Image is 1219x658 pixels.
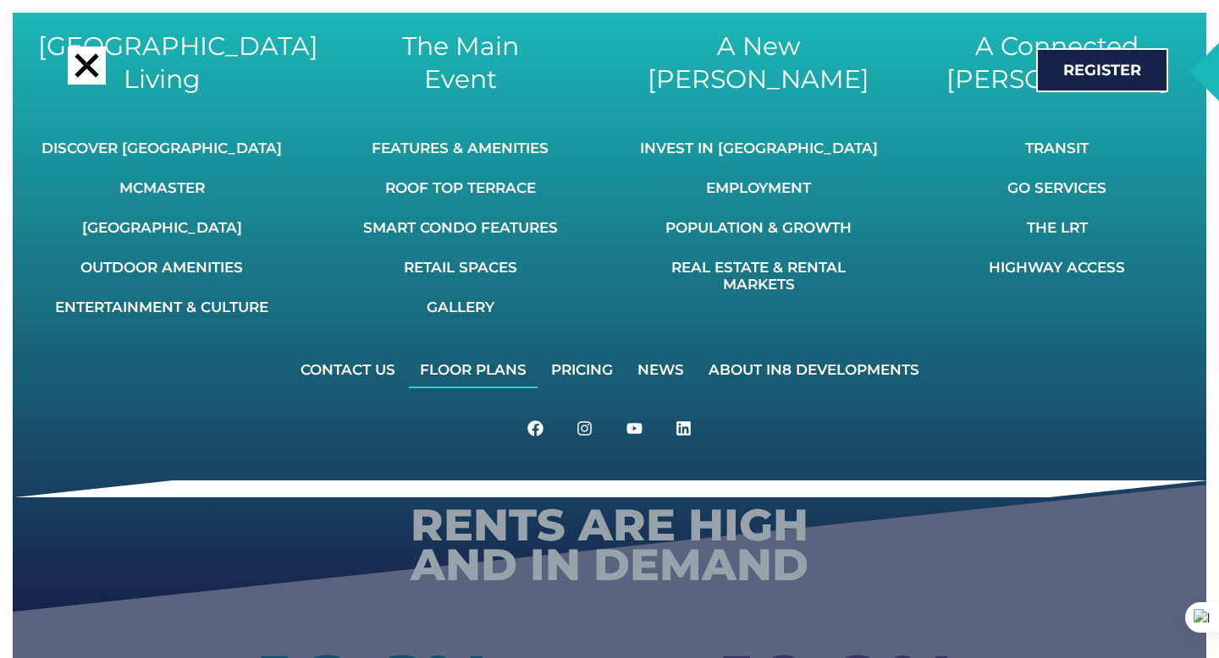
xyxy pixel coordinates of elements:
a: Pricing [540,351,624,388]
a: Employment [635,169,883,206]
a: Highway Access [989,249,1125,286]
a: Real Estate & Rental Markets [635,249,883,303]
a: Floor Plans [409,351,538,388]
a: Gallery [363,288,558,326]
a: Outdoor Amenities [41,249,282,286]
a: Smart Condo Features [363,209,558,246]
a: About IN8 Developments [698,351,930,388]
a: GO Services [989,169,1125,206]
a: McMaster [41,169,282,206]
nav: Menu [635,129,883,303]
nav: Menu [363,129,558,326]
a: Transit [989,129,1125,167]
h3: Rents are High and in Demand [38,505,1181,584]
nav: Menu [989,129,1125,286]
a: Features & Amenities [363,129,558,167]
a: Population & Growth [635,209,883,246]
span: Register [1063,63,1141,78]
a: Invest In [GEOGRAPHIC_DATA] [635,129,883,167]
a: [GEOGRAPHIC_DATA] [41,209,282,246]
a: Register [1036,48,1168,92]
a: Entertainment & Culture [41,288,282,326]
a: Retail Spaces [363,249,558,286]
a: Discover [GEOGRAPHIC_DATA] [41,129,282,167]
a: Contact Us [290,351,406,388]
a: The LRT [989,209,1125,246]
nav: Menu [41,129,282,326]
nav: Menu [290,351,930,388]
a: News [626,351,695,388]
a: Roof Top Terrace [363,169,558,206]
